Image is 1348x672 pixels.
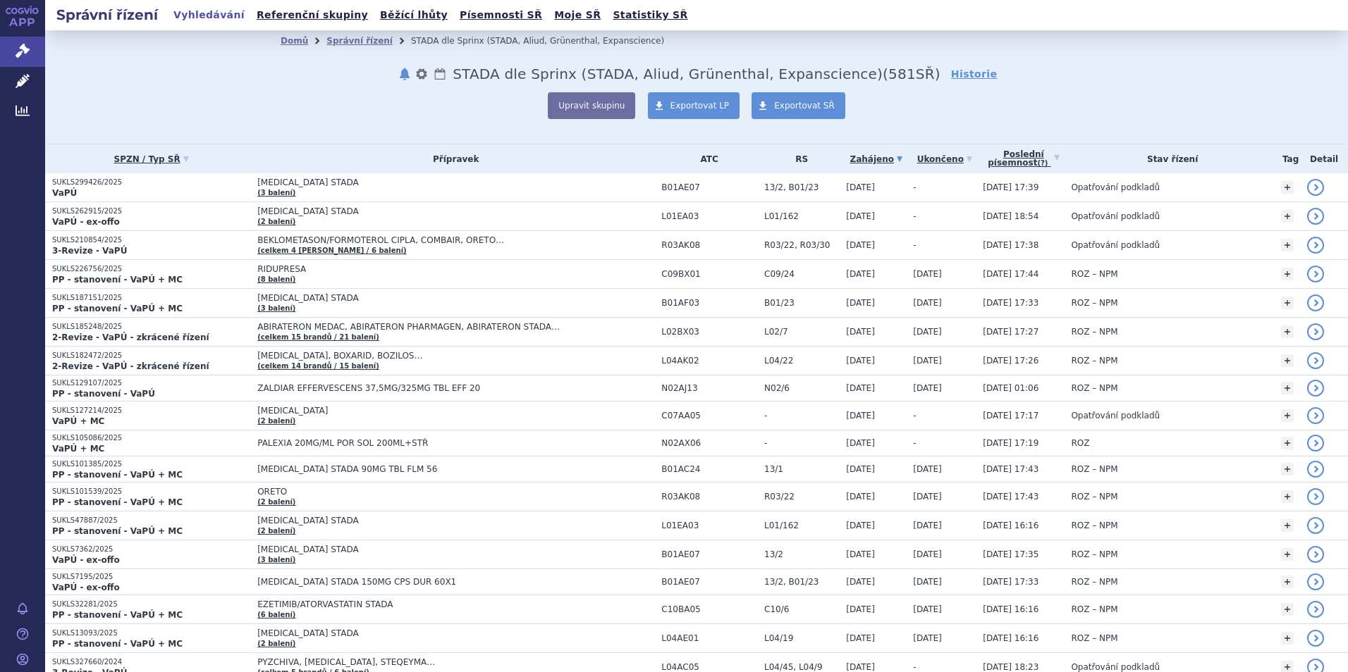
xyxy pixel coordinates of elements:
a: Vyhledávání [169,6,249,25]
span: EZETIMIB/ATORVASTATIN STADA [257,599,610,609]
span: [DATE] 16:16 [983,633,1038,643]
span: [DATE] [913,577,942,587]
button: notifikace [398,66,412,82]
span: [DATE] [913,269,942,279]
a: Poslednípísemnost(?) [983,144,1064,173]
p: SUKLS262915/2025 [52,206,250,216]
span: [DATE] [913,383,942,393]
span: [DATE] 17:33 [983,298,1038,308]
span: - [764,411,839,421]
a: (3 balení) [257,189,295,197]
span: ROZ – NPM [1071,298,1117,308]
span: [DATE] [846,269,875,279]
strong: PP - stanovení - VaPÚ + MC [52,275,183,285]
span: [MEDICAL_DATA] [257,406,610,416]
a: Historie [951,67,998,81]
span: [DATE] [846,182,875,192]
span: [DATE] [913,464,942,474]
a: + [1281,409,1294,422]
span: [DATE] [913,604,942,614]
a: + [1281,268,1294,280]
span: STADA dle Sprinx (STADA, Aliud, Grünenthal, Expanscience) [453,66,883,82]
a: detail [1307,461,1324,478]
span: ORETO [257,487,610,497]
span: C10/6 [764,604,839,614]
span: [DATE] 17:35 [983,549,1038,559]
a: detail [1307,352,1324,369]
span: ROZ – NPM [1071,549,1117,559]
span: B01AE07 [661,577,757,587]
a: + [1281,210,1294,223]
span: [DATE] 17:43 [983,464,1038,474]
a: (8 balení) [257,275,295,283]
a: + [1281,463,1294,475]
a: detail [1307,237,1324,254]
strong: PP - stanovení - VaPÚ + MC [52,639,183,649]
p: SUKLS7362/2025 [52,545,250,554]
span: R03AK08 [661,240,757,250]
span: [DATE] [913,327,942,337]
button: Upravit skupinu [548,92,635,119]
span: N02AX06 [661,438,757,448]
a: Exportovat LP [648,92,740,119]
a: (3 balení) [257,556,295,564]
span: B01AE07 [661,549,757,559]
span: B01AE07 [661,182,757,192]
span: ROZ – NPM [1071,464,1117,474]
strong: PP - stanovení - VaPÚ + MC [52,470,183,480]
span: [DATE] [846,662,875,672]
span: Opatřování podkladů [1071,211,1160,221]
a: detail [1307,380,1324,397]
span: 13/2 [764,549,839,559]
a: (celkem 4 [PERSON_NAME] / 6 balení) [257,247,406,254]
th: Přípravek [250,144,654,173]
span: [DATE] [913,298,942,308]
span: R03/22, R03/30 [764,240,839,250]
span: RIDUPRESA [257,264,610,274]
a: detail [1307,179,1324,196]
span: [DATE] [846,383,875,393]
span: [MEDICAL_DATA] STADA [257,545,610,554]
span: ROZ [1071,438,1089,448]
a: detail [1307,323,1324,340]
a: + [1281,437,1294,449]
span: [DATE] 17:33 [983,577,1038,587]
span: [DATE] [846,240,875,250]
span: [MEDICAL_DATA] STADA [257,178,610,187]
span: 13/1 [764,464,839,474]
span: [DATE] 17:26 [983,356,1038,366]
span: [MEDICAL_DATA] STADA [257,206,610,216]
th: Stav řízení [1064,144,1273,173]
a: + [1281,325,1294,338]
span: [DATE] [846,492,875,502]
th: Detail [1300,144,1348,173]
abbr: (?) [1037,159,1048,168]
a: + [1281,239,1294,251]
span: ROZ – NPM [1071,577,1117,587]
p: SUKLS101539/2025 [52,487,250,497]
p: SUKLS101385/2025 [52,459,250,469]
a: detail [1307,573,1324,590]
span: C10BA05 [661,604,757,614]
span: [MEDICAL_DATA] STADA [257,293,610,303]
p: SUKLS105086/2025 [52,433,250,443]
a: (2 balení) [257,218,295,225]
a: Ukončeno [913,149,976,169]
span: C09/24 [764,269,839,279]
a: + [1281,354,1294,367]
span: ROZ – NPM [1071,604,1117,614]
span: - [764,438,839,448]
span: ROZ – NPM [1071,383,1117,393]
span: 13/2, B01/23 [764,182,839,192]
strong: VaPÚ - ex-offo [52,583,120,592]
a: (3 balení) [257,304,295,312]
span: L01/162 [764,521,839,530]
strong: PP - stanovení - VaPÚ + MC [52,304,183,313]
a: (2 balení) [257,498,295,506]
h2: Správní řízení [45,5,169,25]
span: Opatřování podkladů [1071,662,1160,672]
a: detail [1307,488,1324,505]
p: SUKLS129107/2025 [52,378,250,388]
strong: VaPÚ - ex-offo [52,217,120,227]
span: B01/23 [764,298,839,308]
